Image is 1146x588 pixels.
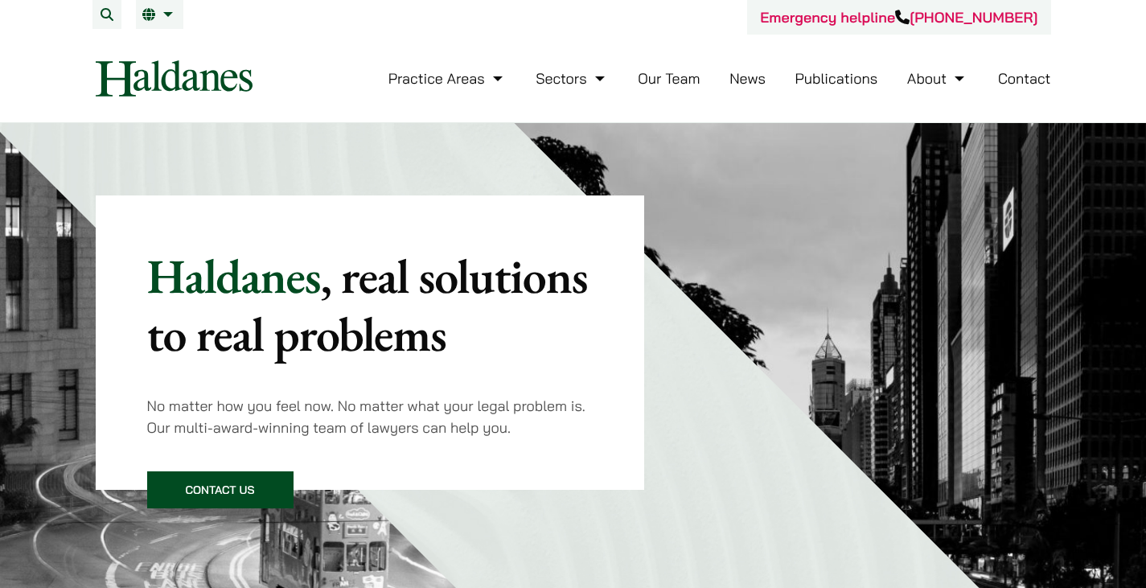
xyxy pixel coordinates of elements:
[729,69,766,88] a: News
[147,247,594,363] p: Haldanes
[998,69,1051,88] a: Contact
[760,8,1037,27] a: Emergency helpline[PHONE_NUMBER]
[142,8,177,21] a: EN
[907,69,968,88] a: About
[96,60,253,97] img: Logo of Haldanes
[388,69,507,88] a: Practice Areas
[536,69,608,88] a: Sectors
[147,471,294,508] a: Contact Us
[795,69,878,88] a: Publications
[638,69,700,88] a: Our Team
[147,245,588,365] mark: , real solutions to real problems
[147,395,594,438] p: No matter how you feel now. No matter what your legal problem is. Our multi-award-winning team of...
